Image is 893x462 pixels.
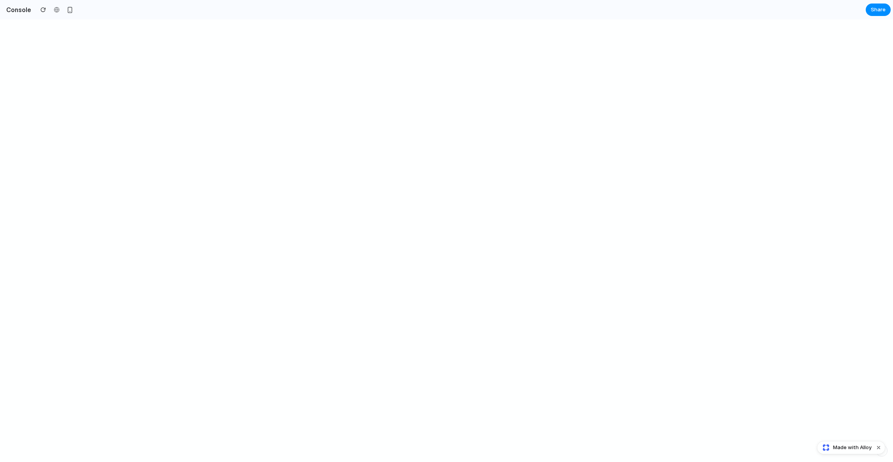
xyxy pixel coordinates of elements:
button: Dismiss watermark [874,443,883,452]
h2: Console [3,5,31,14]
a: Made with Alloy [817,444,872,451]
span: Made with Alloy [833,444,872,451]
button: Share [866,4,891,16]
span: Share [871,6,886,14]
